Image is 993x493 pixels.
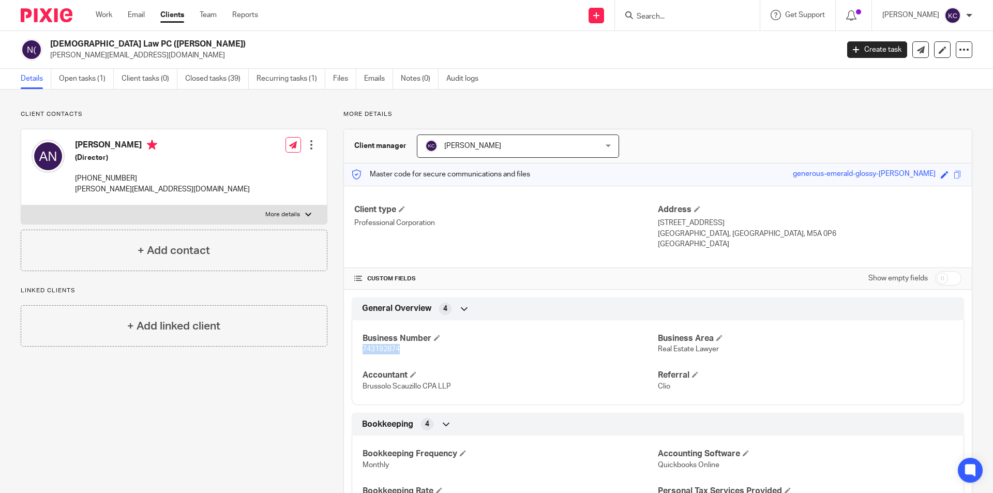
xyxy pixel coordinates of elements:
p: [PERSON_NAME][EMAIL_ADDRESS][DOMAIN_NAME] [75,184,250,195]
a: Create task [847,41,907,58]
h4: + Add contact [138,243,210,259]
span: [PERSON_NAME] [444,142,501,150]
a: Details [21,69,51,89]
h4: Client type [354,204,658,215]
img: svg%3E [32,140,65,173]
p: [STREET_ADDRESS] [658,218,961,228]
img: Pixie [21,8,72,22]
a: Client tasks (0) [122,69,177,89]
i: Primary [147,140,157,150]
span: Monthly [363,461,389,469]
img: svg%3E [944,7,961,24]
span: General Overview [362,303,431,314]
p: Client contacts [21,110,327,118]
h2: [DEMOGRAPHIC_DATA] Law PC ([PERSON_NAME]) [50,39,675,50]
a: Audit logs [446,69,486,89]
h4: + Add linked client [127,318,220,334]
h5: (Director) [75,153,250,163]
p: [PHONE_NUMBER] [75,173,250,184]
span: 4 [443,304,447,314]
a: Email [128,10,145,20]
a: Clients [160,10,184,20]
h4: Accounting Software [658,449,953,459]
p: Linked clients [21,287,327,295]
a: Reports [232,10,258,20]
p: [GEOGRAPHIC_DATA] [658,239,961,249]
p: [PERSON_NAME] [882,10,939,20]
p: Professional Corporation [354,218,658,228]
h4: Accountant [363,370,658,381]
p: More details [343,110,972,118]
img: svg%3E [425,140,438,152]
span: Get Support [785,11,825,19]
span: Bookkeeping [362,419,413,430]
img: svg%3E [21,39,42,61]
a: Open tasks (1) [59,69,114,89]
h4: Business Area [658,333,953,344]
p: [GEOGRAPHIC_DATA], [GEOGRAPHIC_DATA], M5A 0P6 [658,229,961,239]
h4: Bookkeeping Frequency [363,449,658,459]
a: Emails [364,69,393,89]
p: More details [265,211,300,219]
div: generous-emerald-glossy-[PERSON_NAME] [793,169,936,181]
span: 743192874 [363,346,400,353]
span: 4 [425,419,429,429]
a: Recurring tasks (1) [257,69,325,89]
input: Search [636,12,729,22]
a: Closed tasks (39) [185,69,249,89]
label: Show empty fields [868,273,928,283]
span: Quickbooks Online [658,461,719,469]
a: Files [333,69,356,89]
h3: Client manager [354,141,407,151]
span: Brussolo Scauzillo CPA LLP [363,383,451,390]
a: Work [96,10,112,20]
span: Real Estate Lawyer [658,346,719,353]
h4: Business Number [363,333,658,344]
a: Team [200,10,217,20]
h4: CUSTOM FIELDS [354,275,658,283]
p: Master code for secure communications and files [352,169,530,180]
h4: [PERSON_NAME] [75,140,250,153]
a: Notes (0) [401,69,439,89]
span: Clio [658,383,670,390]
h4: Address [658,204,961,215]
p: [PERSON_NAME][EMAIL_ADDRESS][DOMAIN_NAME] [50,50,832,61]
h4: Referral [658,370,953,381]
